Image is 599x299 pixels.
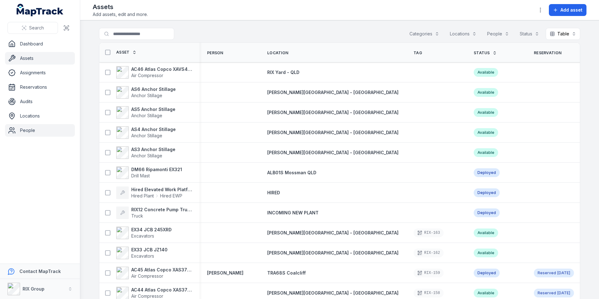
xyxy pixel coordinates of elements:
[267,109,398,116] a: [PERSON_NAME][GEOGRAPHIC_DATA] - [GEOGRAPHIC_DATA]
[267,190,280,196] a: HIRED
[414,50,422,55] span: Tag
[116,146,175,159] a: AS3 Anchor StillageAnchor Stillage
[131,293,163,299] span: Air Compressor
[267,129,398,136] a: [PERSON_NAME][GEOGRAPHIC_DATA] - [GEOGRAPHIC_DATA]
[474,88,498,97] div: Available
[131,207,192,213] strong: RIX12 Concrete Pump Truck
[483,28,513,40] button: People
[557,291,570,295] span: [DATE]
[116,66,192,79] a: AC46 Atlas Copco XAVS450Air Compressor
[116,166,182,179] a: DM66 Ripamonti EX321Drill Mast
[267,210,319,216] a: INCOMING NEW PLANT
[131,133,162,138] span: Anchor Stillage
[267,89,398,96] a: [PERSON_NAME][GEOGRAPHIC_DATA] - [GEOGRAPHIC_DATA]
[116,106,175,119] a: AS5 Anchor StillageAnchor Stillage
[207,50,223,55] span: Person
[131,153,162,158] span: Anchor Stillage
[267,50,288,55] span: Location
[131,106,175,113] strong: AS5 Anchor Stillage
[267,70,299,75] span: RIX Yard - QLD
[19,269,61,274] strong: Contact MapTrack
[267,250,398,256] a: [PERSON_NAME][GEOGRAPHIC_DATA] - [GEOGRAPHIC_DATA]
[29,25,44,31] span: Search
[557,270,570,275] time: 15/09/2025, 12:00:00 am
[131,227,172,233] strong: EX34 JCB 245XRD
[474,148,498,157] div: Available
[116,227,172,239] a: EX34 JCB 245XRDExcavators
[131,233,154,239] span: Excavators
[267,190,280,195] span: HIRED
[131,113,162,118] span: Anchor Stillage
[5,38,75,50] a: Dashboard
[267,270,306,276] a: TRA68S Coalcliff
[131,86,176,92] strong: AS6 Anchor Stillage
[414,289,444,297] div: RIX-158
[267,210,319,215] span: INCOMING NEW PLANT
[5,81,75,93] a: Reservations
[267,270,306,275] span: TRA68S Coalcliff
[534,289,574,297] div: Reserved
[267,230,398,236] a: [PERSON_NAME][GEOGRAPHIC_DATA] - [GEOGRAPHIC_DATA]
[267,230,398,235] span: [PERSON_NAME][GEOGRAPHIC_DATA] - [GEOGRAPHIC_DATA]
[5,95,75,108] a: Audits
[23,286,44,291] strong: RIX Group
[446,28,481,40] button: Locations
[516,28,543,40] button: Status
[474,188,500,197] div: Deployed
[131,93,162,98] span: Anchor Stillage
[534,289,574,297] a: Reserved[DATE]
[131,73,163,78] span: Air Compressor
[546,28,580,40] button: Table
[116,247,168,259] a: EX33 JCB JZ140Excavators
[557,291,570,296] time: 15/09/2025, 12:00:00 am
[131,287,192,293] strong: AC44 Atlas Copco XAS375TA
[131,173,150,178] span: Drill Mast
[131,253,154,259] span: Excavators
[131,66,192,72] strong: AC46 Atlas Copco XAVS450
[116,50,130,55] span: Asset
[414,269,444,277] div: RIX-159
[207,270,243,276] a: [PERSON_NAME]
[5,66,75,79] a: Assignments
[93,11,148,18] span: Add assets, edit and more.
[405,28,443,40] button: Categories
[131,166,182,173] strong: DM66 Ripamonti EX321
[549,4,586,16] button: Add asset
[116,207,192,219] a: RIX12 Concrete Pump TruckTruck
[5,110,75,122] a: Locations
[5,52,75,65] a: Assets
[116,267,192,279] a: AC45 Atlas Copco XAS375TAAir Compressor
[534,269,574,277] div: Reserved
[267,250,398,255] span: [PERSON_NAME][GEOGRAPHIC_DATA] - [GEOGRAPHIC_DATA]
[267,290,398,296] span: [PERSON_NAME][GEOGRAPHIC_DATA] - [GEOGRAPHIC_DATA]
[267,149,398,156] a: [PERSON_NAME][GEOGRAPHIC_DATA] - [GEOGRAPHIC_DATA]
[534,50,561,55] span: Reservation
[131,126,176,133] strong: AS4 Anchor Stillage
[474,208,500,217] div: Deployed
[414,249,444,257] div: RIX-162
[17,4,64,16] a: MapTrack
[534,269,574,277] a: Reserved[DATE]
[131,247,168,253] strong: EX33 JCB JZ140
[414,228,444,237] div: RIX-163
[474,249,498,257] div: Available
[93,3,148,11] h2: Assets
[116,86,176,99] a: AS6 Anchor StillageAnchor Stillage
[8,22,58,34] button: Search
[474,68,498,77] div: Available
[116,126,176,139] a: AS4 Anchor StillageAnchor Stillage
[474,50,497,55] a: Status
[474,108,498,117] div: Available
[267,150,398,155] span: [PERSON_NAME][GEOGRAPHIC_DATA] - [GEOGRAPHIC_DATA]
[267,130,398,135] span: [PERSON_NAME][GEOGRAPHIC_DATA] - [GEOGRAPHIC_DATA]
[116,50,137,55] a: Asset
[267,110,398,115] span: [PERSON_NAME][GEOGRAPHIC_DATA] - [GEOGRAPHIC_DATA]
[474,50,490,55] span: Status
[267,90,398,95] span: [PERSON_NAME][GEOGRAPHIC_DATA] - [GEOGRAPHIC_DATA]
[131,186,192,193] strong: Hired Elevated Work Platform
[5,124,75,137] a: People
[557,270,570,275] span: [DATE]
[474,269,500,277] div: Deployed
[474,289,498,297] div: Available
